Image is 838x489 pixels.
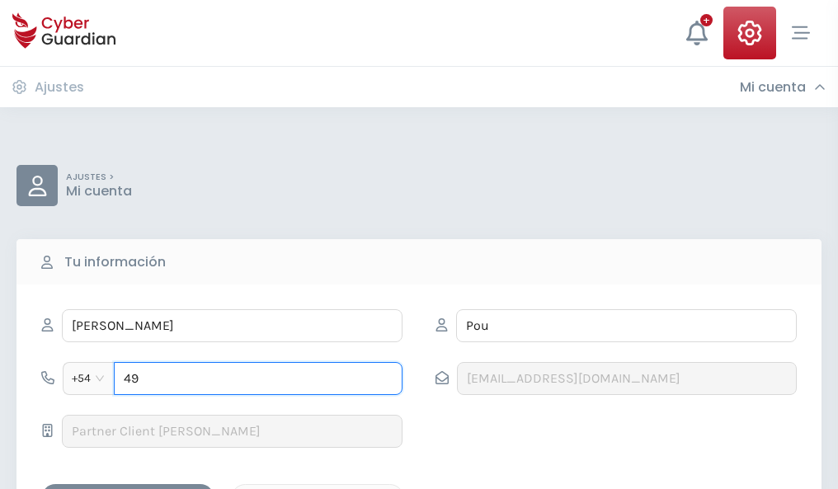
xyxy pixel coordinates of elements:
span: +54 [72,366,106,391]
h3: Ajustes [35,79,84,96]
b: Tu información [64,252,166,272]
div: Mi cuenta [740,79,826,96]
p: AJUSTES > [66,172,132,183]
div: + [700,14,713,26]
p: Mi cuenta [66,183,132,200]
h3: Mi cuenta [740,79,806,96]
